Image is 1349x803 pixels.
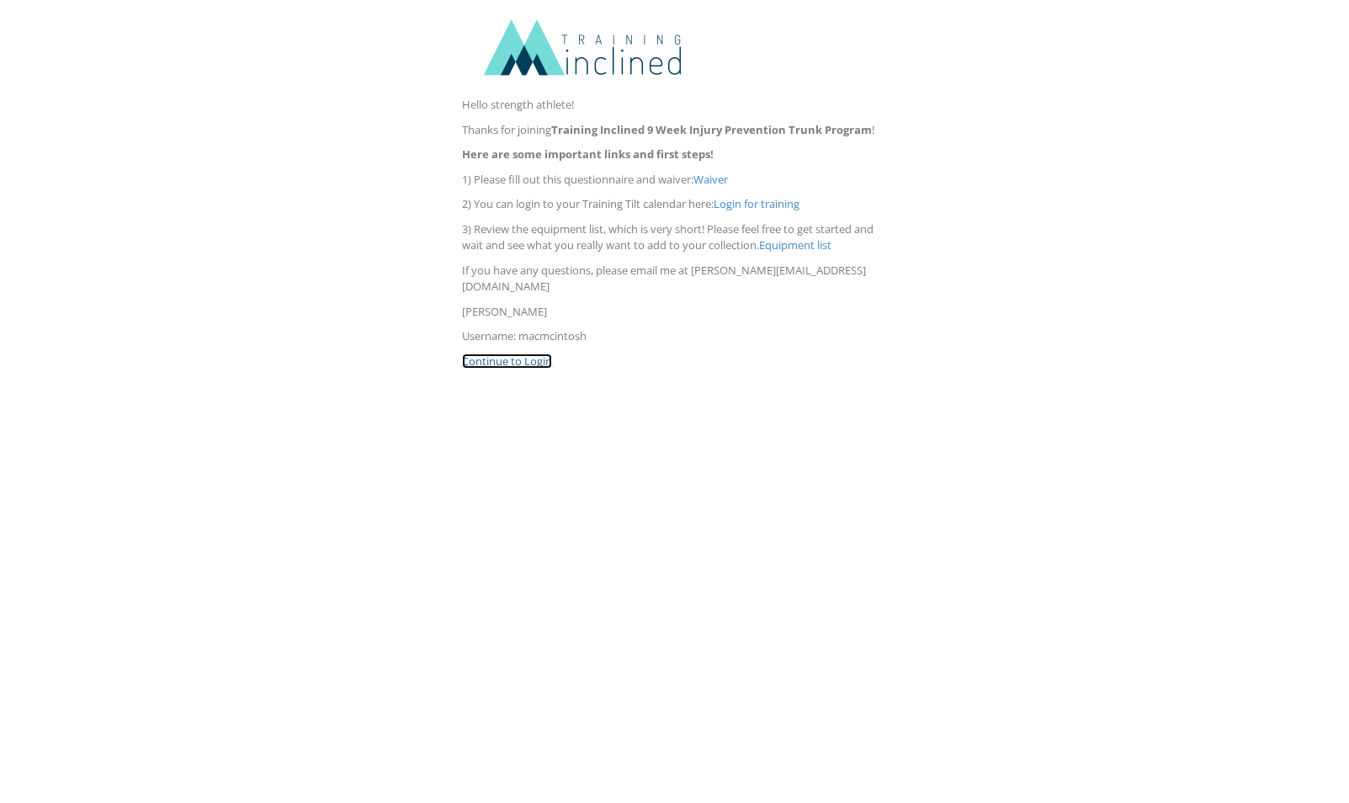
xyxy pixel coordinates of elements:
p: Hello strength athlete! [462,97,886,114]
b: Training Inclined 9 Week Injury Prevention Trunk Program [551,122,872,137]
a: Continue to Login [462,354,552,369]
p: 2) You can login to your Training Tilt calendar here: [462,196,886,213]
p: If you have any questions, please email me at [PERSON_NAME][EMAIL_ADDRESS][DOMAIN_NAME] [462,263,886,295]
p: 1) Please fill out this questionnaire and waiver: [462,172,886,189]
p: Thanks for joining ! [462,122,886,139]
p: [PERSON_NAME] [462,304,886,321]
b: Here are some important links and first steps! [462,146,714,162]
a: Waiver [693,172,728,187]
p: Username: macmcintosh [462,328,886,345]
a: Equipment list [759,237,831,253]
p: 3) Review the equipment list, which is very short! Please feel free to get started and wait and s... [462,221,886,254]
img: 1200x300Final-InclinedTrainingLogo.png [462,17,714,80]
a: Login for training [714,196,799,211]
